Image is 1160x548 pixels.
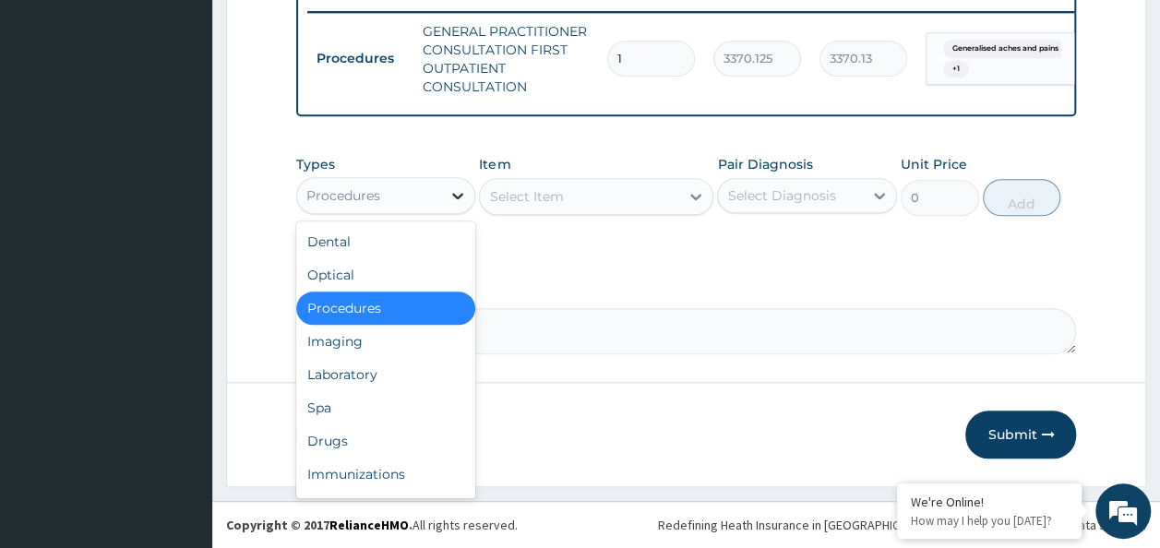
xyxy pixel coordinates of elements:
div: Spa [296,391,476,424]
label: Types [296,157,335,173]
span: Generalised aches and pains [943,40,1068,58]
div: Procedures [296,292,476,325]
td: Procedures [307,42,413,76]
div: Redefining Heath Insurance in [GEOGRAPHIC_DATA] using Telemedicine and Data Science! [658,516,1146,534]
div: Dental [296,225,476,258]
p: How may I help you today? [911,513,1068,529]
span: We're online! [107,160,255,346]
button: Add [983,179,1061,216]
a: RelianceHMO [329,517,409,533]
td: GENERAL PRACTITIONER CONSULTATION FIRST OUTPATIENT CONSULTATION [413,13,598,105]
div: Drugs [296,424,476,458]
button: Submit [965,411,1076,459]
div: Others [296,491,476,524]
div: Chat with us now [96,103,310,127]
div: Laboratory [296,358,476,391]
label: Pair Diagnosis [717,155,812,173]
div: Optical [296,258,476,292]
div: Minimize live chat window [303,9,347,54]
div: We're Online! [911,494,1068,510]
textarea: Type your message and hit 'Enter' [9,358,352,423]
div: Imaging [296,325,476,358]
span: + 1 [943,60,969,78]
div: Select Item [489,187,563,206]
div: Immunizations [296,458,476,491]
img: d_794563401_company_1708531726252_794563401 [34,92,75,138]
div: Select Diagnosis [727,186,835,205]
div: Procedures [306,186,380,205]
label: Comment [296,282,1077,298]
strong: Copyright © 2017 . [226,517,413,533]
label: Item [479,155,510,173]
footer: All rights reserved. [212,501,1160,548]
label: Unit Price [901,155,967,173]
